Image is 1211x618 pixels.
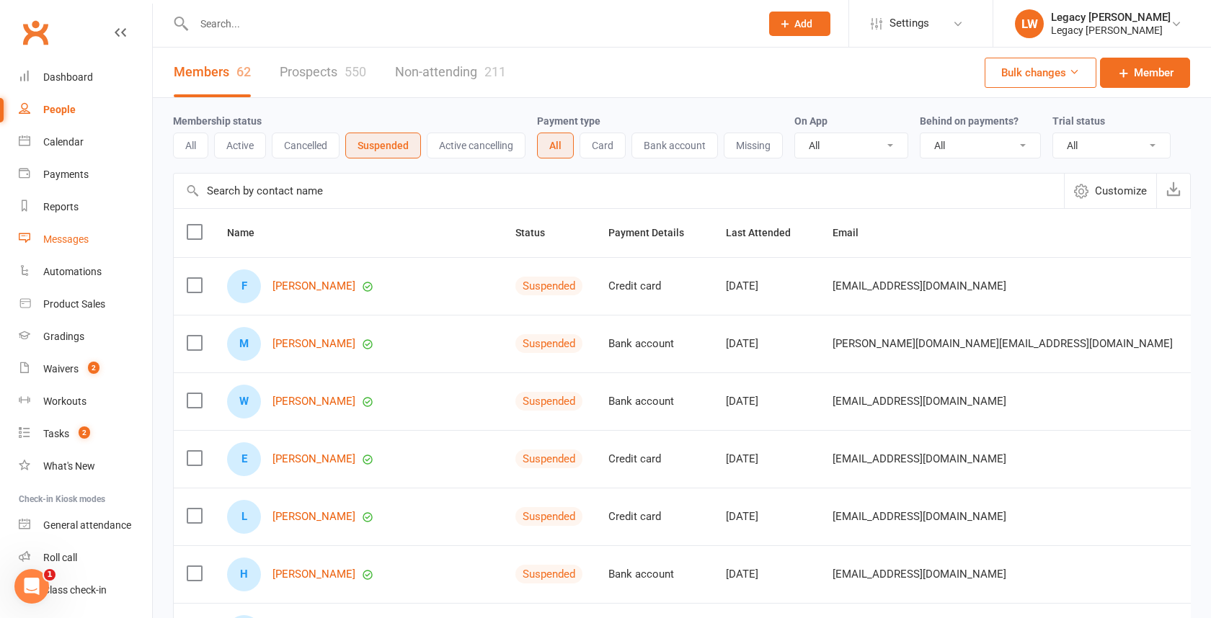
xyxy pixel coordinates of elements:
[395,48,506,97] a: Non-attending211
[227,500,261,534] div: L
[19,158,152,191] a: Payments
[345,133,421,158] button: Suspended
[43,331,84,342] div: Gradings
[726,511,807,523] div: [DATE]
[726,224,807,241] button: Last Attended
[726,338,807,350] div: [DATE]
[272,453,355,465] a: [PERSON_NAME]
[19,126,152,158] a: Calendar
[19,385,152,418] a: Workouts
[1052,115,1105,127] label: Trial status
[580,133,626,158] button: Card
[608,568,700,581] div: Bank account
[1100,58,1190,88] a: Member
[43,266,102,277] div: Automations
[515,449,582,468] div: Suspended
[726,453,807,465] div: [DATE]
[227,557,261,591] div: H
[43,201,79,212] div: Reports
[43,519,131,531] div: General attendance
[43,298,105,310] div: Product Sales
[214,133,266,158] button: Active
[515,277,582,295] div: Suspended
[608,280,700,292] div: Credit card
[833,224,874,241] button: Email
[515,227,561,238] span: Status
[608,511,700,523] div: Credit card
[43,104,76,115] div: People
[1051,24,1171,37] div: Legacy [PERSON_NAME]
[43,395,86,407] div: Workouts
[43,584,107,596] div: Class check-in
[173,115,262,127] label: Membership status
[19,574,152,606] a: Class kiosk mode
[724,133,783,158] button: Missing
[515,224,561,241] button: Status
[920,115,1019,127] label: Behind on payments?
[272,511,355,523] a: [PERSON_NAME]
[833,560,1006,588] span: [EMAIL_ADDRESS][DOMAIN_NAME]
[833,388,1006,415] span: [EMAIL_ADDRESS][DOMAIN_NAME]
[484,64,506,79] div: 211
[236,64,251,79] div: 62
[1015,9,1044,38] div: LW
[345,64,366,79] div: 550
[174,174,1064,208] input: Search by contact name
[794,18,812,30] span: Add
[190,14,750,34] input: Search...
[227,327,261,361] div: M
[515,507,582,526] div: Suspended
[227,269,261,303] div: F
[1095,182,1147,200] span: Customize
[608,338,700,350] div: Bank account
[608,227,700,238] span: Payment Details
[833,330,1173,357] span: [PERSON_NAME][DOMAIN_NAME][EMAIL_ADDRESS][DOMAIN_NAME]
[19,321,152,353] a: Gradings
[43,136,84,148] div: Calendar
[43,460,95,472] div: What's New
[43,71,93,83] div: Dashboard
[19,450,152,483] a: What's New
[631,133,718,158] button: Bank account
[1134,64,1174,81] span: Member
[43,233,89,245] div: Messages
[88,362,99,374] span: 2
[833,227,874,238] span: Email
[19,509,152,542] a: General attendance kiosk mode
[833,272,1006,300] span: [EMAIL_ADDRESS][DOMAIN_NAME]
[726,280,807,292] div: [DATE]
[272,395,355,408] a: [PERSON_NAME]
[427,133,525,158] button: Active cancelling
[1064,174,1156,208] button: Customize
[79,426,90,439] span: 2
[515,565,582,583] div: Suspended
[272,338,355,350] a: [PERSON_NAME]
[227,385,261,418] div: W
[272,568,355,581] a: [PERSON_NAME]
[173,133,208,158] button: All
[19,288,152,321] a: Product Sales
[44,569,56,581] span: 1
[17,14,53,50] a: Clubworx
[43,428,69,439] div: Tasks
[19,94,152,126] a: People
[227,224,270,241] button: Name
[19,353,152,385] a: Waivers 2
[43,363,79,375] div: Waivers
[280,48,366,97] a: Prospects550
[1051,11,1171,24] div: Legacy [PERSON_NAME]
[726,395,807,408] div: [DATE]
[19,223,152,256] a: Messages
[14,569,49,604] iframe: Intercom live chat
[985,58,1096,88] button: Bulk changes
[272,280,355,292] a: [PERSON_NAME]
[19,418,152,450] a: Tasks 2
[19,61,152,94] a: Dashboard
[608,224,700,241] button: Payment Details
[890,7,929,40] span: Settings
[515,392,582,411] div: Suspended
[608,453,700,465] div: Credit card
[833,503,1006,530] span: [EMAIL_ADDRESS][DOMAIN_NAME]
[43,169,89,180] div: Payments
[794,115,828,127] label: On App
